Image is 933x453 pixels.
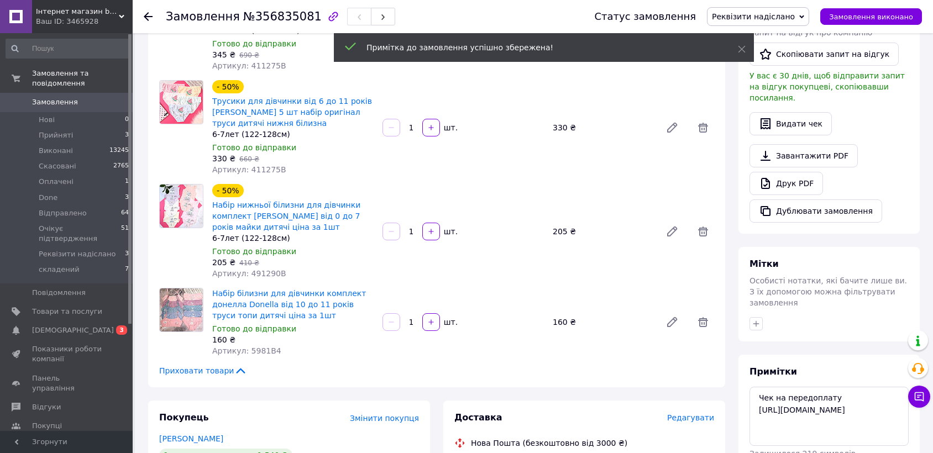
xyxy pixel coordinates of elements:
div: Статус замовлення [594,11,696,22]
span: Особисті нотатки, які бачите лише ви. З їх допомогою можна фільтрувати замовлення [749,276,907,307]
span: 3 [125,193,129,203]
span: Прийняті [39,130,73,140]
div: Повернутися назад [144,11,153,22]
span: 1 [125,177,129,187]
span: Готово до відправки [212,247,296,256]
span: Примітки [749,366,797,377]
img: Трусики для дівчинки від 6 до 11 років донелла Donella 5 шт набір оригінал труси дитячі нижня біл... [160,81,203,124]
span: Видалити [692,220,714,243]
div: Примітка до замовлення успішно збережена! [366,42,710,53]
a: Друк PDF [749,172,823,195]
span: 3 [125,249,129,259]
img: Набір білизни для дівчинки комплект донелла Donella від 10 до 11 років труси топи дитячі ціна за 1шт [160,288,203,331]
span: Видалити [692,311,714,333]
span: Скасовані [39,161,76,171]
span: Редагувати [667,413,714,422]
span: Видалити [692,117,714,139]
span: Повідомлення [32,288,86,298]
span: Артикул: 5981B4 [212,346,281,355]
span: 51 [121,224,129,244]
span: 660 ₴ [239,155,259,163]
span: Виконані [39,146,73,156]
span: Приховати товари [159,365,247,376]
div: 205 ₴ [548,224,657,239]
a: [PERSON_NAME] [159,434,223,443]
span: Показники роботи компанії [32,344,102,364]
div: шт. [441,122,459,133]
span: 690 ₴ [239,51,259,59]
span: 3 [116,325,127,335]
span: Замовлення [166,10,240,23]
div: Нова Пошта (безкоштовно від 3000 ₴) [468,438,630,449]
span: Замовлення та повідомлення [32,69,133,88]
a: Редагувати [661,220,683,243]
span: 330 ₴ [212,154,235,163]
span: Готово до відправки [212,324,296,333]
span: [DEMOGRAPHIC_DATA] [32,325,114,335]
span: Артикул: 411275B [212,61,286,70]
div: 160 ₴ [548,314,657,330]
input: Пошук [6,39,130,59]
span: Мітки [749,259,779,269]
div: шт. [441,226,459,237]
span: №356835081 [243,10,322,23]
button: Скопіювати запит на відгук [749,43,899,66]
span: Готово до відправки [212,143,296,152]
span: Реквізити надіслано [39,249,116,259]
span: Запит на відгук про компанію [749,28,872,37]
span: 205 ₴ [212,258,235,267]
span: 0 [125,115,129,125]
span: Покупці [32,421,62,431]
div: 6-7лет (122-128см) [212,129,374,140]
a: Набір білизни для дівчинки комплект донелла Donella від 10 до 11 років труси топи дитячі ціна за 1шт [212,289,366,320]
span: Доставка [454,412,502,423]
span: Оплачені [39,177,74,187]
span: Замовлення [32,97,78,107]
div: Ваш ID: 3465928 [36,17,133,27]
button: Замовлення виконано [820,8,922,25]
a: Редагувати [661,117,683,139]
span: Done [39,193,57,203]
a: Завантажити PDF [749,144,858,167]
span: Змінити покупця [350,414,419,423]
span: Реквізити надіслано [712,12,795,21]
span: 2765 [113,161,129,171]
a: Набір нижньої білизни для дівчинки комплект [PERSON_NAME] від 0 до 7 років майки дитячі ціна за 1шт [212,201,360,231]
span: 7 [125,265,129,275]
div: шт. [441,317,459,328]
img: Набір нижньої білизни для дівчинки комплект донелла Donella від 0 до 7 років майки дитячі ціна за... [160,185,203,228]
span: 3 [125,130,129,140]
a: Трусики для дівчинки від 6 до 11 років [PERSON_NAME] 5 шт набір оригінал труси дитячі нижня білизна [212,97,372,128]
span: Відправлено [39,208,87,218]
span: Покупець [159,412,209,423]
a: Редагувати [661,311,683,333]
span: Інтернет магазин baby-nice [36,7,119,17]
span: Артикул: 411275B [212,165,286,174]
span: Готово до відправки [212,39,296,48]
span: Товари та послуги [32,307,102,317]
button: Дублювати замовлення [749,199,882,223]
span: 345 ₴ [212,50,235,59]
span: Замовлення виконано [829,13,913,21]
span: Панель управління [32,373,102,393]
div: - 50% [212,80,244,93]
button: Чат з покупцем [908,386,930,408]
div: 160 ₴ [212,334,374,345]
span: складений [39,265,80,275]
div: - 50% [212,184,244,197]
span: Артикул: 491290B [212,269,286,278]
span: Відгуки [32,402,61,412]
div: 6-7лет (122-128см) [212,233,374,244]
span: 64 [121,208,129,218]
span: 13245 [109,146,129,156]
textarea: Чек на передоплату [URL][DOMAIN_NAME] [749,387,909,445]
span: У вас є 30 днів, щоб відправити запит на відгук покупцеві, скопіювавши посилання. [749,71,905,102]
div: 330 ₴ [548,120,657,135]
span: Очікує підтвердження [39,224,121,244]
span: 410 ₴ [239,259,259,267]
span: Нові [39,115,55,125]
button: Видати чек [749,112,832,135]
